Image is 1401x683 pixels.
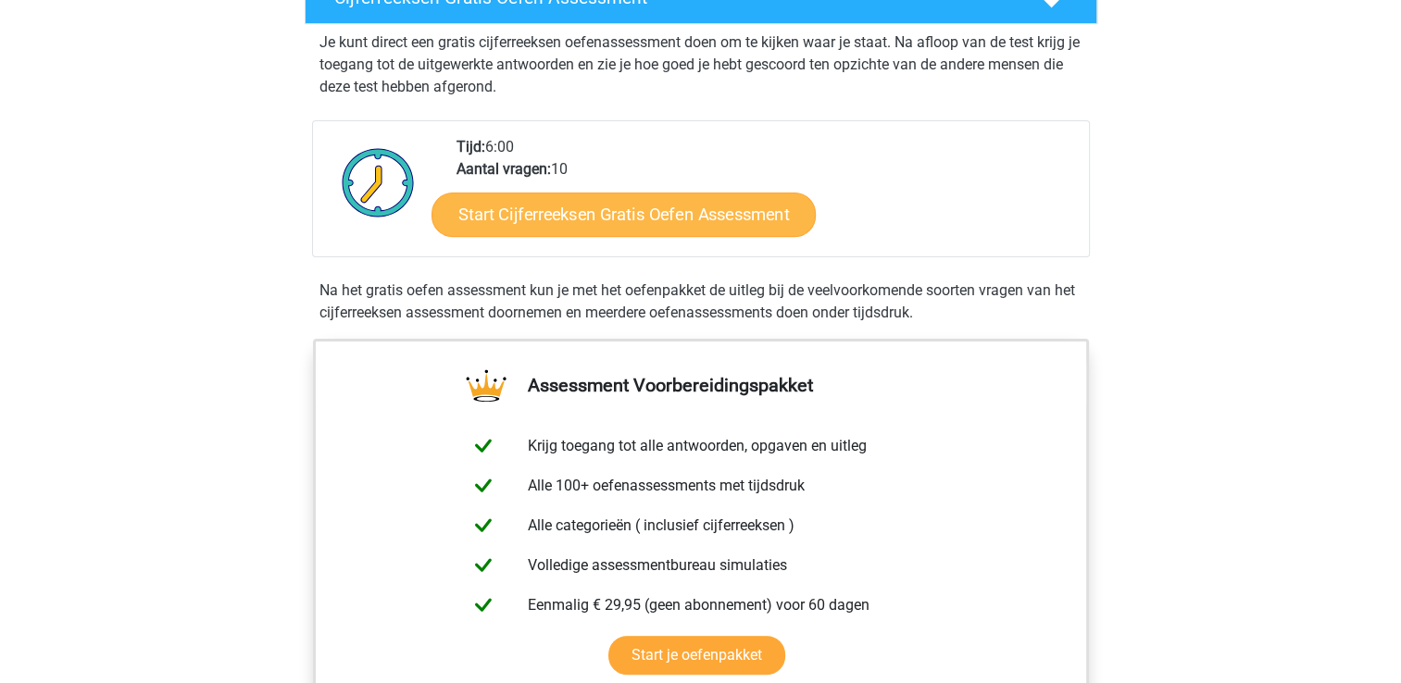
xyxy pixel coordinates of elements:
[319,31,1082,98] p: Je kunt direct een gratis cijferreeksen oefenassessment doen om te kijken waar je staat. Na afloo...
[443,136,1088,256] div: 6:00 10
[312,279,1090,324] div: Na het gratis oefen assessment kun je met het oefenpakket de uitleg bij de veelvoorkomende soorte...
[457,160,551,178] b: Aantal vragen:
[432,192,816,236] a: Start Cijferreeksen Gratis Oefen Assessment
[331,136,425,229] img: Klok
[457,138,485,155] b: Tijd:
[608,636,785,675] a: Start je oefenpakket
